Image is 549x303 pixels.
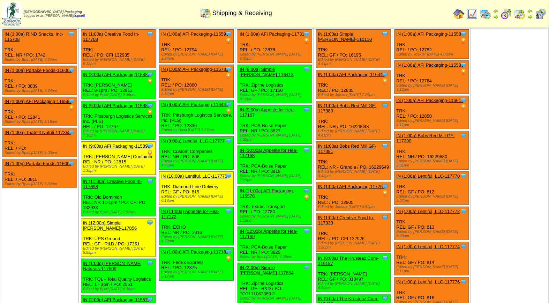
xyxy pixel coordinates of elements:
[453,8,465,20] img: home.gif
[3,159,77,188] div: TRK: REL: / PO: 3815
[382,102,389,109] img: Tooltip
[225,255,232,262] img: PO
[146,109,153,116] img: PO
[225,73,232,80] img: PO
[5,31,63,42] a: IN (1:00a) RIND Snacks, Inc-115708
[68,105,75,112] img: PO
[240,133,312,142] div: Edited by [PERSON_NAME] [DATE] 7:26pm
[83,143,150,149] a: IN (9:00a) AFI Packaging-115899
[161,235,233,243] div: Edited by [PERSON_NAME] [DATE] 4:50pm
[225,101,232,108] img: Tooltip
[68,67,75,74] img: Tooltip
[159,247,234,281] div: TRK: FedEx Express REL: / PO: 12875
[240,229,298,239] a: IN (12:00p) Appetite for Hea-117169
[225,37,232,44] img: PO
[3,128,77,157] div: TRK: REL: / PO:
[81,259,155,293] div: TRK: TQL - Total Quality Logistics REL: 1 - 3pm / PO: 2551
[161,173,227,179] a: IN (10:00a) Lentiful, LLC-117775
[480,8,491,20] img: calendarprod.gif
[316,101,390,140] div: TRK: REL: NR / PO: 16229648
[493,14,499,20] img: arrowright.gif
[316,182,390,211] div: TRK: REL: / PO: 12905
[318,205,390,209] div: Edited by Jdexter [DATE] 4:52pm
[146,296,153,303] img: Tooltip
[238,186,312,225] div: TRK: Teams Transport REL: / PO: 12780
[73,14,85,18] a: (logout)
[146,78,153,85] img: PO
[83,210,155,214] div: Edited by Bpali [DATE] 7:52am
[318,129,390,138] div: Edited by [PERSON_NAME] [DATE] 4:41pm
[240,107,295,118] a: IN (9:00a) Appetite for Hea-117167
[318,256,379,266] a: IN (8:00a) The Krusteaz Com-116187
[68,160,75,167] img: Tooltip
[3,66,77,95] div: TRK: REL: / PO: 3839
[397,31,464,37] a: IN (1:00a) AFI Packaging-115584
[316,142,390,180] div: TRK: REL: NR - Granola / PO: 16229649
[68,129,75,136] img: Tooltip
[83,179,142,189] a: IN (11:00a) Creative Food In-117698
[2,2,21,25] img: zoroco-logo-small.webp
[225,108,232,115] img: PO
[318,72,385,77] a: IN (1:00a) AFI Packaging-116448
[501,8,512,20] img: calendarblend.gif
[460,61,467,68] img: Tooltip
[493,8,499,14] img: arrowleft.gif
[5,58,77,62] div: Edited by Bpali [DATE] 7:34pm
[159,136,234,170] div: TRK: Custom Companies REL: NR / PO: 808
[83,246,155,255] div: Edited by [PERSON_NAME] [DATE] 5:59pm
[3,30,77,64] div: TRK: REL: NR / PO: 1742
[303,194,310,201] img: PO
[382,142,389,149] img: Tooltip
[303,66,310,73] img: Tooltip
[397,230,469,238] div: Edited by [PERSON_NAME] [DATE] 5:09pm
[5,89,77,93] div: Edited by Bpali [DATE] 7:34pm
[397,173,460,179] a: IN (1:00a) Lentiful, LLC-117770
[81,142,155,175] div: TRK: [PERSON_NAME] Container REL: NR / PO: 12815
[240,93,312,101] div: Edited by [PERSON_NAME] [DATE] 3:10pm
[316,70,390,99] div: TRK: REL: / PO: 12835
[460,97,467,104] img: Tooltip
[161,159,233,168] div: Edited by [PERSON_NAME] [DATE] 4:46pm
[146,142,153,149] img: Tooltip
[225,172,232,179] img: Tooltip
[146,260,153,267] img: Tooltip
[24,10,82,14] span: [DEMOGRAPHIC_DATA] Packaging
[318,215,375,226] a: IN (1:00a) Creative Food In-117933
[397,133,455,143] a: IN (1:00a) Bobs Red Mill GF-117390
[303,187,310,194] img: Tooltip
[146,30,153,37] img: Tooltip
[83,93,155,97] div: Edited by Bpali [DATE] 9:45pm
[159,65,234,98] div: TRK: REL: / PO: 12860
[397,279,460,284] a: IN (1:00a) Lentiful, LLC-117776
[238,227,312,261] div: TRK: PCA-Boise Paper REL: NR / PO: 3825
[5,182,77,186] div: Edited by Bpali [DATE] 7:34pm
[5,99,72,104] a: IN (1:00a) AFI Packaging-116563
[316,30,390,68] div: TRK: REL: GF / PO: 16195
[81,30,155,68] div: TRK: REL: / PO: CFI 132935
[159,172,234,205] div: TRK: Diamond Line Delivery REL: GF / PO: 815
[146,178,153,185] img: Tooltip
[467,8,478,20] img: line_graph.gif
[161,194,233,203] div: Edited by [PERSON_NAME] [DATE] 6:13pm
[5,161,72,166] a: IN (1:00p) Partake Foods-116006
[397,98,464,103] a: IN (1:00a) AFI Packaging-116617
[146,149,153,156] img: PO
[159,30,234,63] div: TRK: REL: / PO: 12794
[303,30,310,37] img: Tooltip
[83,31,140,42] a: IN (1:00a) Creative Food In-117708
[397,83,469,92] div: Edited by [PERSON_NAME] [DATE] 3:12pm
[382,254,389,261] img: Tooltip
[318,58,390,66] div: Edited by [PERSON_NAME] [DATE] 4:44pm
[81,101,155,140] div: TRK: Pittsburgh Logistics Services, Inc. (PLS) REL: / PO: 12767
[397,265,469,273] div: Edited by [PERSON_NAME] [DATE] 5:11pm
[81,70,155,99] div: TRK: [PERSON_NAME] REL: 8-1pm / PO: 12812
[460,243,467,250] img: Tooltip
[394,131,469,170] div: TRK: REL: NR / PO: 16229680
[161,67,228,72] a: IN (1:00a) AFI Packaging-116731
[394,61,469,94] div: TRK: REL: / PO: 12784
[240,52,312,61] div: Edited by [PERSON_NAME] [DATE] 6:35pm
[240,67,294,77] a: IN (8:00a) Simple [PERSON_NAME]-116413
[81,177,155,216] div: TRK: Old Dominion REL: NR 11-1pm / PO: CFI PO 132933
[240,214,312,223] div: Edited by [PERSON_NAME] [DATE] 1:19pm
[318,143,377,154] a: IN (1:00a) Bobs Red Mill GF-117391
